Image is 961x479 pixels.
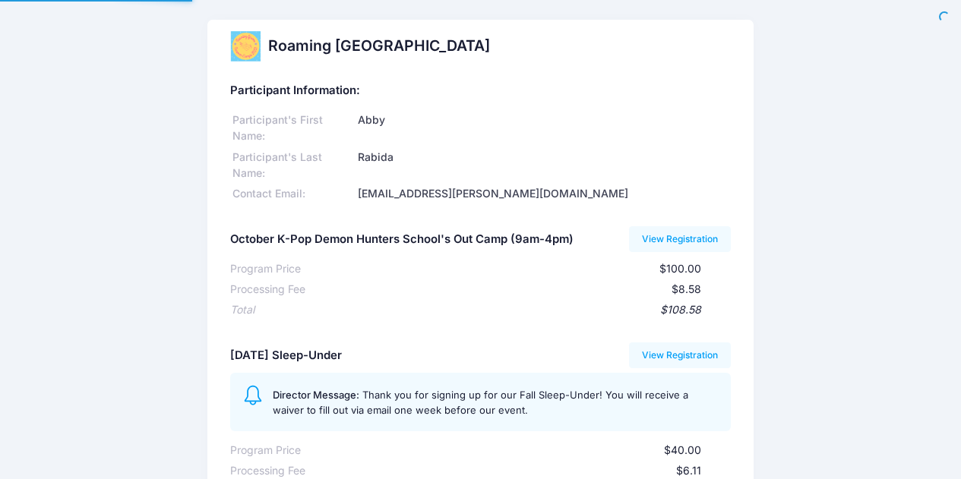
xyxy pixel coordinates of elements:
h5: [DATE] Sleep-Under [230,349,342,363]
div: Program Price [230,443,301,459]
div: Rabida [356,150,732,181]
div: Contact Email: [230,186,356,202]
span: $100.00 [659,262,701,275]
div: $108.58 [254,302,702,318]
div: Program Price [230,261,301,277]
a: View Registration [629,226,732,252]
span: Director Message: [273,389,359,401]
span: $40.00 [664,443,701,456]
div: Processing Fee [230,282,305,298]
div: Participant's Last Name: [230,150,356,181]
span: Thank you for signing up for our Fall Sleep-Under! You will receive a waiver to fill out via emai... [273,389,688,416]
div: [EMAIL_ADDRESS][PERSON_NAME][DOMAIN_NAME] [356,186,732,202]
h5: October K-Pop Demon Hunters School's Out Camp (9am-4pm) [230,233,574,247]
h2: Roaming [GEOGRAPHIC_DATA] [268,37,490,55]
a: View Registration [629,342,732,368]
div: Abby [356,112,732,144]
div: Processing Fee [230,463,305,479]
h5: Participant Information: [230,84,732,98]
div: $8.58 [305,282,702,298]
div: $6.11 [305,463,702,479]
div: Participant's First Name: [230,112,356,144]
div: Total [230,302,254,318]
